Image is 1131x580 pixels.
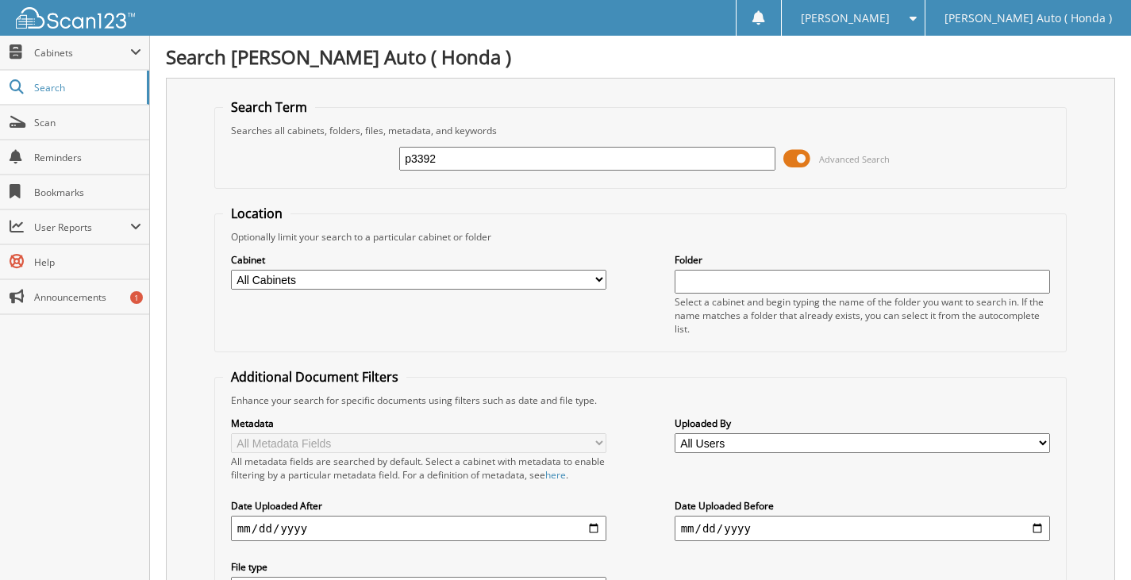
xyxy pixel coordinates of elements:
[231,560,607,574] label: File type
[231,417,607,430] label: Metadata
[1052,504,1131,580] iframe: Chat Widget
[130,291,143,304] div: 1
[34,46,130,60] span: Cabinets
[34,151,141,164] span: Reminders
[675,417,1051,430] label: Uploaded By
[545,468,566,482] a: here
[223,98,315,116] legend: Search Term
[166,44,1115,70] h1: Search [PERSON_NAME] Auto ( Honda )
[34,255,141,269] span: Help
[34,116,141,129] span: Scan
[231,253,607,267] label: Cabinet
[231,516,607,541] input: start
[34,290,141,304] span: Announcements
[223,230,1058,244] div: Optionally limit your search to a particular cabinet or folder
[231,455,607,482] div: All metadata fields are searched by default. Select a cabinet with metadata to enable filtering b...
[16,7,135,29] img: scan123-logo-white.svg
[34,81,139,94] span: Search
[223,368,406,386] legend: Additional Document Filters
[231,499,607,513] label: Date Uploaded After
[675,516,1051,541] input: end
[675,253,1051,267] label: Folder
[944,13,1112,23] span: [PERSON_NAME] Auto ( Honda )
[34,186,141,199] span: Bookmarks
[34,221,130,234] span: User Reports
[801,13,890,23] span: [PERSON_NAME]
[675,295,1051,336] div: Select a cabinet and begin typing the name of the folder you want to search in. If the name match...
[223,394,1058,407] div: Enhance your search for specific documents using filters such as date and file type.
[223,205,290,222] legend: Location
[675,499,1051,513] label: Date Uploaded Before
[223,124,1058,137] div: Searches all cabinets, folders, files, metadata, and keywords
[819,153,890,165] span: Advanced Search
